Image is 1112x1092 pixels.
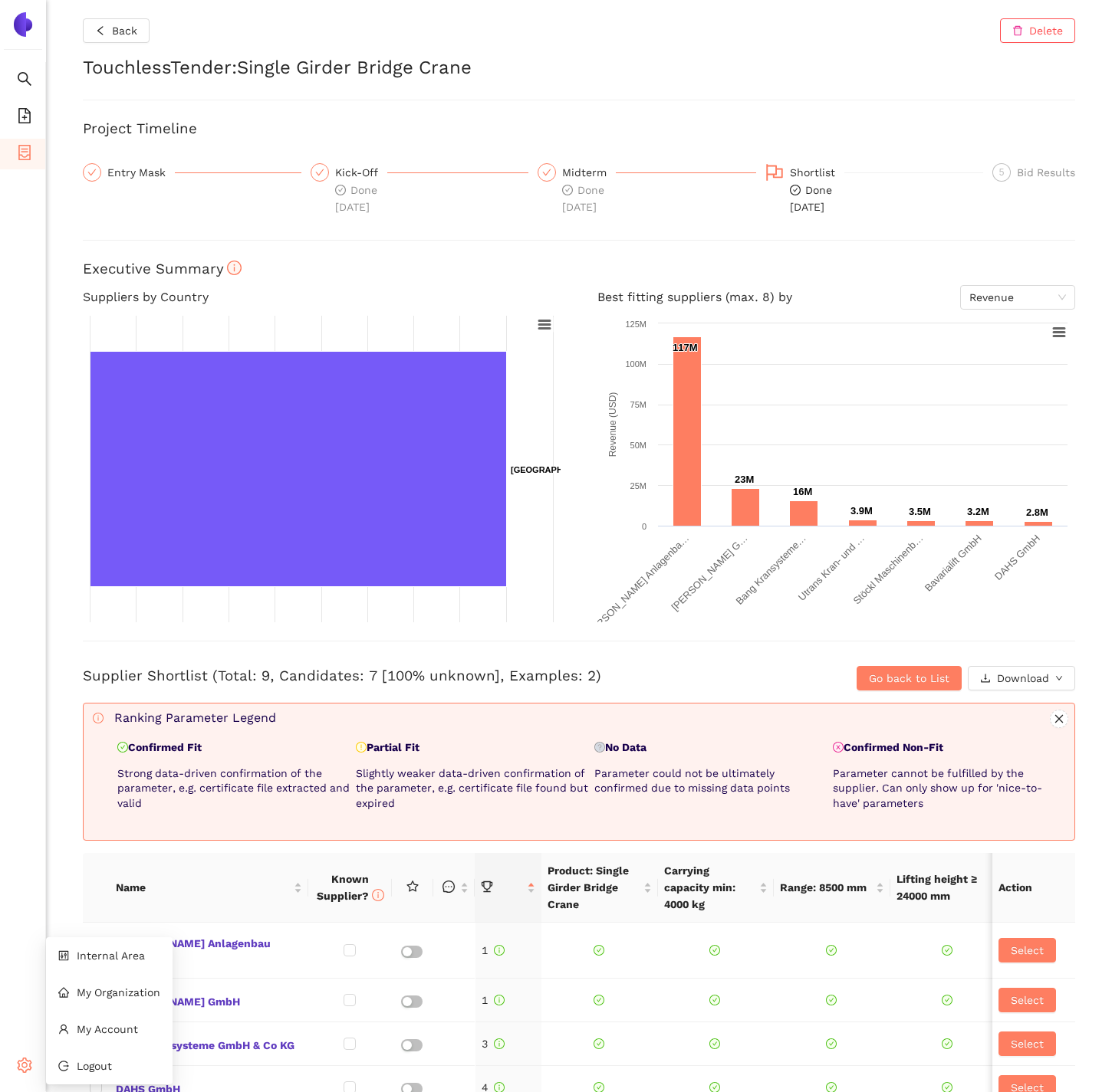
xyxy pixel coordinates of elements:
[733,533,808,607] text: Bang Kransysteme…
[17,1052,32,1083] span: setting
[17,103,32,133] span: file-add
[998,1031,1056,1056] button: Select
[1011,942,1044,959] span: Select
[625,320,646,329] text: 125M
[967,506,989,517] text: 3.2M
[335,184,377,213] span: Done [DATE]
[356,742,367,753] span: exclamation-circle
[356,740,588,756] p: Partial Fit
[709,995,720,1005] span: check-circle
[1055,674,1063,684] span: down
[790,185,801,195] span: check-circle
[1011,1035,1044,1052] span: Select
[607,392,618,457] text: Revenue (USD)
[826,1038,837,1049] span: check-circle
[511,465,601,474] text: [GEOGRAPHIC_DATA]
[562,184,604,213] span: Done [DATE]
[709,1038,720,1049] span: check-circle
[673,342,698,353] text: 117M
[1050,710,1068,728] button: close
[1012,25,1023,38] span: delete
[583,533,691,641] text: [PERSON_NAME] Anlagenba…
[58,1061,69,1071] span: logout
[735,474,754,485] text: 23M
[87,168,97,177] span: check
[709,945,720,956] span: check-circle
[890,853,1006,923] th: this column's title is Lifting height ≥ 24000 mm,this column is sortable
[597,285,1075,310] h4: Best fitting suppliers (max. 8) by
[77,1060,112,1072] span: Logout
[83,119,1075,139] h3: Project Timeline
[1051,713,1068,724] span: close
[642,522,646,531] text: 0
[481,1038,504,1050] span: 3
[658,853,774,923] th: this column's title is Carrying capacity min: 4000 kg,this column is sortable
[594,1038,604,1049] span: check-circle
[116,990,303,1010] span: [PERSON_NAME] GmbH
[17,139,32,170] span: container
[117,766,350,812] p: Strong data-driven confirmation of the parameter, e.g. certificate file extracted and valid
[826,945,837,956] span: check-circle
[406,880,419,893] span: star
[897,871,989,904] span: Lifting height ≥ 24000 mm
[83,55,1075,81] h2: TouchlessTender : Single Girder Bridge Crane
[968,666,1075,690] button: downloadDownloaddown
[625,359,646,369] text: 100M
[541,853,657,923] th: this column's title is Product: Single Girder Bridge Crane,this column is sortable
[493,995,504,1005] span: info-circle
[227,261,242,275] span: info-circle
[77,986,160,999] span: My Organization
[780,879,872,896] span: Range: 8500 mm
[774,853,890,923] th: this column's title is Range: 8500 mm,this column is sortable
[11,12,35,37] img: Logo
[83,163,301,182] div: Entry Mask
[851,533,926,607] text: Stöckl Maschinenb…
[992,853,1075,923] th: Action
[850,505,873,516] text: 3.9M
[997,670,1049,687] span: Download
[114,710,1068,728] div: Ranking Parameter Legend
[765,163,784,182] span: flag
[356,766,588,812] p: Slightly weaker data-driven confirmation of the parameter, e.g. certificate file found but expired
[17,66,32,97] span: search
[442,880,455,893] span: message
[83,18,150,43] button: leftBack
[793,486,812,497] text: 16M
[58,1024,69,1035] span: user
[562,163,616,182] div: Midterm
[942,945,952,956] span: check-circle
[93,713,104,723] span: info-circle
[116,879,291,896] span: Name
[83,259,1075,279] h3: Executive Summary
[594,766,827,796] p: Parameter could not be ultimately confirmed due to missing data points
[1029,22,1063,39] span: Delete
[594,742,605,753] span: question-circle
[1026,507,1048,518] text: 2.8M
[117,742,128,753] span: check-circle
[998,988,1056,1012] button: Select
[630,441,646,450] text: 50M
[1011,992,1044,1008] span: Select
[116,1034,303,1054] span: Bang Kransysteme GmbH & Co KG
[998,938,1056,962] button: Select
[630,481,646,490] text: 25M
[58,950,69,961] span: control
[315,168,324,177] span: check
[1017,163,1075,182] div: Bid Results
[826,995,837,1005] span: check-circle
[869,670,949,687] span: Go back to List
[833,742,844,753] span: close-circle
[77,949,145,962] span: Internal Area
[117,740,350,756] p: Confirmed Fit
[542,168,551,177] span: check
[58,987,69,998] span: home
[317,873,384,902] span: Known Supplier?
[923,533,984,594] text: Bavarialift GmbH
[77,1023,138,1035] span: My Account
[481,944,504,956] span: 1
[562,185,573,195] span: check-circle
[1000,18,1075,43] button: deleteDelete
[83,285,561,310] h4: Suppliers by Country
[594,740,827,756] p: No Data
[372,889,384,901] span: info-circle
